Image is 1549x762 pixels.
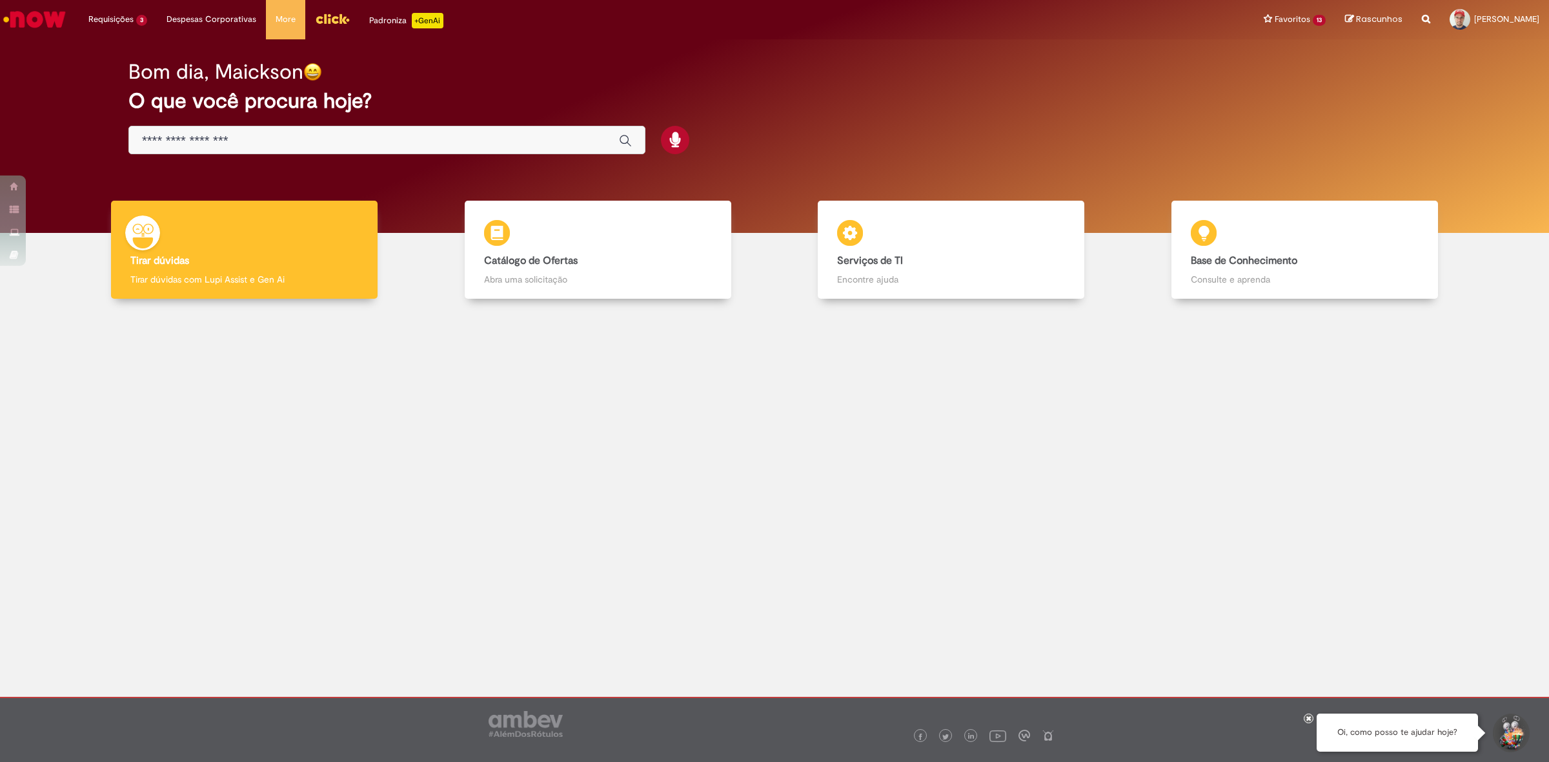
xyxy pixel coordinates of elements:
img: logo_footer_facebook.png [917,734,924,740]
b: Tirar dúvidas [130,254,189,267]
span: Requisições [88,13,134,26]
b: Catálogo de Ofertas [484,254,578,267]
b: Base de Conhecimento [1191,254,1297,267]
span: Despesas Corporativas [167,13,256,26]
a: Rascunhos [1345,14,1402,26]
a: Serviços de TI Encontre ajuda [774,201,1128,299]
p: Consulte e aprenda [1191,273,1419,286]
span: [PERSON_NAME] [1474,14,1539,25]
div: Oi, como posso te ajudar hoje? [1317,714,1478,752]
span: 3 [136,15,147,26]
b: Serviços de TI [837,254,903,267]
img: logo_footer_naosei.png [1042,730,1054,741]
span: 13 [1313,15,1326,26]
h2: O que você procura hoje? [128,90,1421,112]
h2: Bom dia, Maickson [128,61,303,83]
p: +GenAi [412,13,443,28]
span: Favoritos [1275,13,1310,26]
img: click_logo_yellow_360x200.png [315,9,350,28]
p: Encontre ajuda [837,273,1065,286]
a: Catálogo de Ofertas Abra uma solicitação [421,201,775,299]
span: Rascunhos [1356,13,1402,25]
img: ServiceNow [1,6,68,32]
img: happy-face.png [303,63,322,81]
img: logo_footer_linkedin.png [968,733,975,741]
p: Abra uma solicitação [484,273,712,286]
a: Tirar dúvidas Tirar dúvidas com Lupi Assist e Gen Ai [68,201,421,299]
img: logo_footer_youtube.png [989,727,1006,744]
img: logo_footer_ambev_rotulo_gray.png [489,711,563,737]
span: More [276,13,296,26]
div: Padroniza [369,13,443,28]
button: Iniciar Conversa de Suporte [1491,714,1530,752]
img: logo_footer_workplace.png [1018,730,1030,741]
p: Tirar dúvidas com Lupi Assist e Gen Ai [130,273,358,286]
img: logo_footer_twitter.png [942,734,949,740]
a: Base de Conhecimento Consulte e aprenda [1128,201,1482,299]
